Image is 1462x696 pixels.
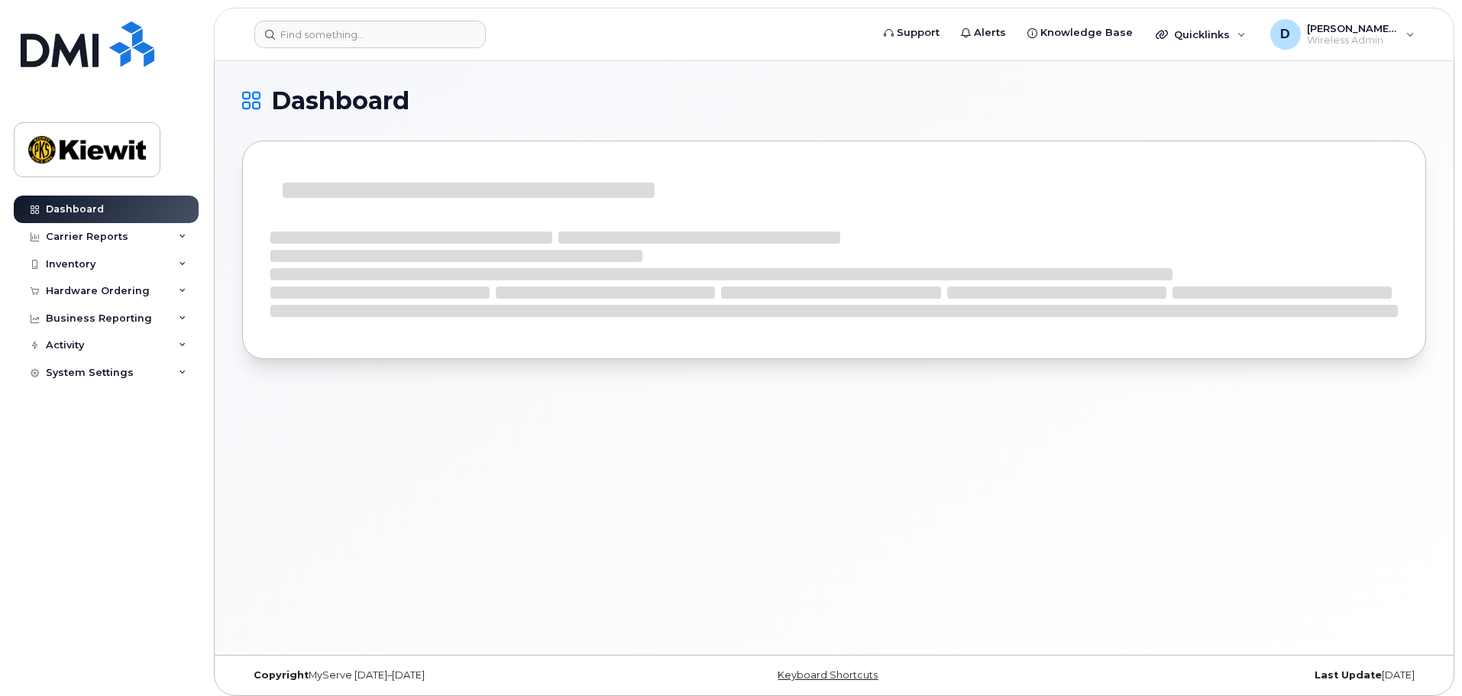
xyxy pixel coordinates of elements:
span: Dashboard [271,89,409,112]
div: [DATE] [1031,669,1426,681]
strong: Copyright [254,669,309,681]
a: Keyboard Shortcuts [778,669,878,681]
div: MyServe [DATE]–[DATE] [242,669,637,681]
strong: Last Update [1315,669,1382,681]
